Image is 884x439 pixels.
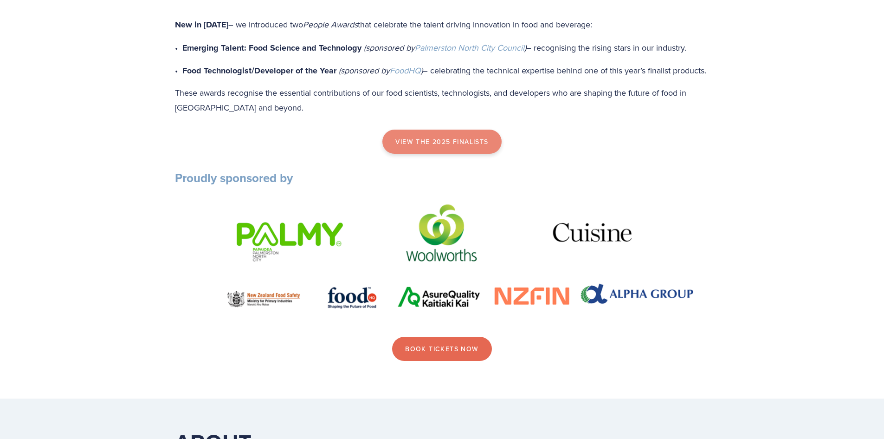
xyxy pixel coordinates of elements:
[390,65,421,76] a: FoodHQ
[415,42,524,53] a: Palmerston North City Council
[175,17,710,33] p: – we introduced two that celebrate the talent driving innovation in food and beverage:
[182,63,710,79] p: – celebrating the technical expertise behind one of this year’s finalist products.
[382,130,501,154] a: view the 2025 finalists
[182,65,336,77] strong: Food Technologist/Developer of the Year
[339,65,390,76] em: (sponsored by
[364,42,415,53] em: (sponsored by
[175,85,710,115] p: These awards recognise the essential contributions of our food scientists, technologists, and dev...
[175,19,228,31] strong: New in [DATE]
[182,42,361,54] strong: Emerging Talent: Food Science and Technology
[392,337,491,361] a: Book Tickets now
[182,40,710,56] p: – recognising the rising stars in our industry.
[175,169,293,187] strong: Proudly sponsored by
[421,65,423,76] em: )
[303,19,358,30] em: People Awards
[524,42,526,53] em: )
